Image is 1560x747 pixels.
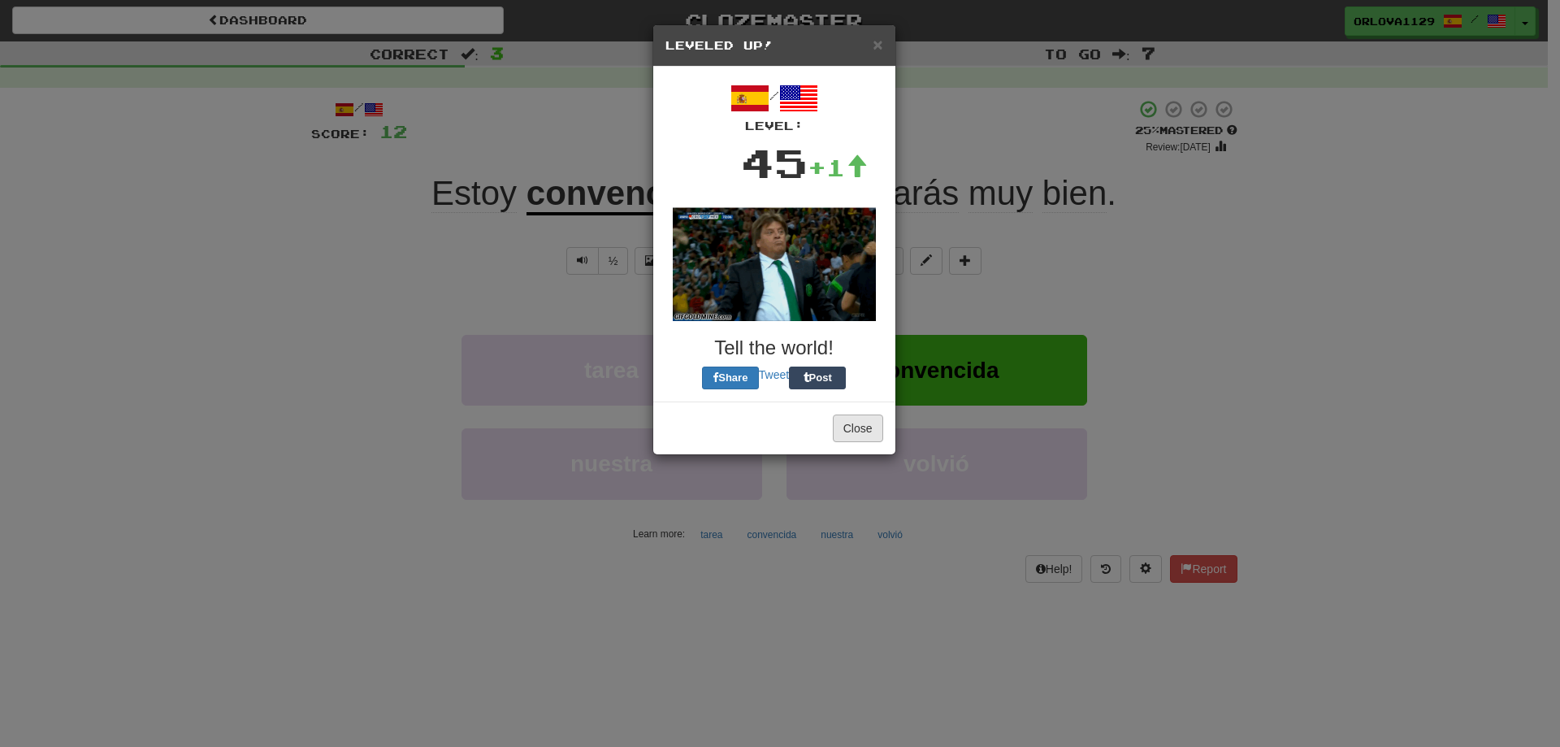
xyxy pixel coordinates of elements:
[789,367,846,389] button: Post
[833,415,883,442] button: Close
[665,337,883,358] h3: Tell the world!
[741,134,808,191] div: 45
[873,36,882,53] button: Close
[873,35,882,54] span: ×
[673,207,876,321] img: soccer-coach-305de1daf777ce53eb89c6f6bc29008043040bc4dbfb934f710cb4871828419f.gif
[702,367,759,389] button: Share
[808,151,868,184] div: +1
[665,118,883,134] div: Level:
[665,37,883,54] h5: Leveled Up!
[665,79,883,134] div: /
[759,368,789,381] a: Tweet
